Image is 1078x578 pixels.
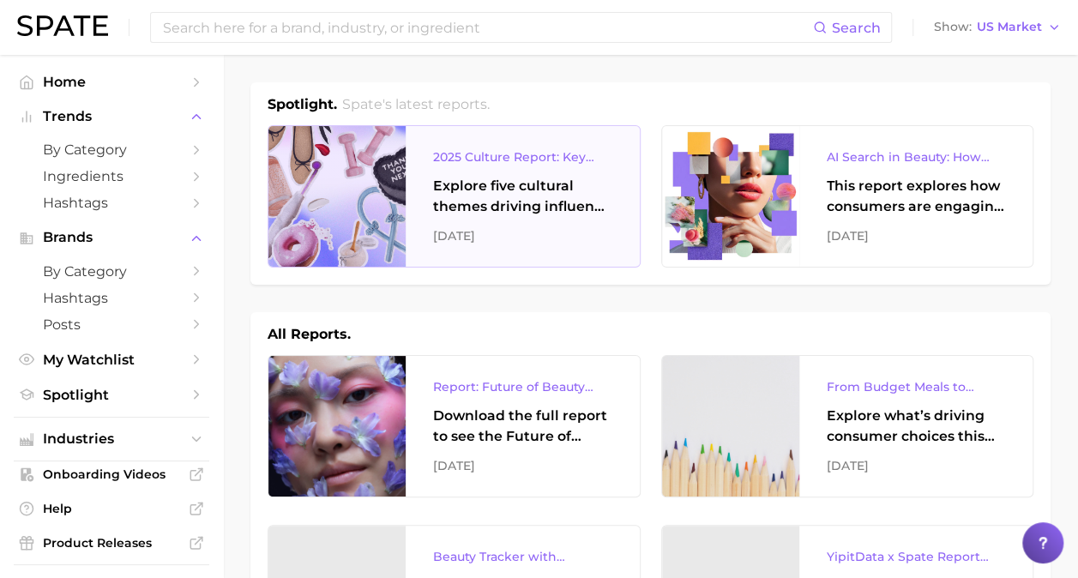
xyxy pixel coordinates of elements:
[43,74,180,90] span: Home
[43,263,180,280] span: by Category
[43,168,180,184] span: Ingredients
[14,225,209,250] button: Brands
[43,109,180,124] span: Trends
[43,352,180,368] span: My Watchlist
[43,230,180,245] span: Brands
[14,426,209,452] button: Industries
[930,16,1065,39] button: ShowUS Market
[14,346,209,373] a: My Watchlist
[14,136,209,163] a: by Category
[433,406,612,447] div: Download the full report to see the Future of Beauty trends we unpacked during the webinar.
[827,176,1006,217] div: This report explores how consumers are engaging with AI-powered search tools — and what it means ...
[268,125,641,268] a: 2025 Culture Report: Key Themes That Are Shaping Consumer DemandExplore five cultural themes driv...
[827,226,1006,246] div: [DATE]
[268,355,641,497] a: Report: Future of Beauty WebinarDownload the full report to see the Future of Beauty trends we un...
[268,94,337,115] h1: Spotlight.
[43,467,180,482] span: Onboarding Videos
[827,147,1006,167] div: AI Search in Beauty: How Consumers Are Using ChatGPT vs. Google Search
[433,226,612,246] div: [DATE]
[17,15,108,36] img: SPATE
[661,125,1034,268] a: AI Search in Beauty: How Consumers Are Using ChatGPT vs. Google SearchThis report explores how co...
[161,13,813,42] input: Search here for a brand, industry, or ingredient
[43,387,180,403] span: Spotlight
[14,311,209,338] a: Posts
[43,501,180,516] span: Help
[43,535,180,551] span: Product Releases
[14,163,209,190] a: Ingredients
[14,461,209,487] a: Onboarding Videos
[43,195,180,211] span: Hashtags
[43,431,180,447] span: Industries
[14,382,209,408] a: Spotlight
[43,316,180,333] span: Posts
[934,22,972,32] span: Show
[14,258,209,285] a: by Category
[433,376,612,397] div: Report: Future of Beauty Webinar
[433,147,612,167] div: 2025 Culture Report: Key Themes That Are Shaping Consumer Demand
[827,406,1006,447] div: Explore what’s driving consumer choices this back-to-school season From budget-friendly meals to ...
[43,141,180,158] span: by Category
[827,376,1006,397] div: From Budget Meals to Functional Snacks: Food & Beverage Trends Shaping Consumer Behavior This Sch...
[433,546,612,567] div: Beauty Tracker with Popularity Index
[977,22,1042,32] span: US Market
[14,104,209,129] button: Trends
[433,455,612,476] div: [DATE]
[14,69,209,95] a: Home
[661,355,1034,497] a: From Budget Meals to Functional Snacks: Food & Beverage Trends Shaping Consumer Behavior This Sch...
[827,546,1006,567] div: YipitData x Spate Report Virality-Driven Brands Are Taking a Slice of the Beauty Pie
[342,94,490,115] h2: Spate's latest reports.
[14,285,209,311] a: Hashtags
[827,455,1006,476] div: [DATE]
[832,20,881,36] span: Search
[14,496,209,521] a: Help
[14,530,209,556] a: Product Releases
[14,190,209,216] a: Hashtags
[268,324,351,345] h1: All Reports.
[433,176,612,217] div: Explore five cultural themes driving influence across beauty, food, and pop culture.
[43,290,180,306] span: Hashtags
